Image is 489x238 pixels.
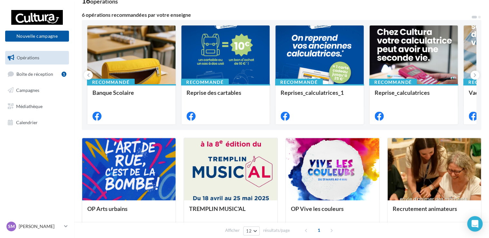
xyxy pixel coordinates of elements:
span: Calendrier [16,119,38,125]
p: [PERSON_NAME] [19,223,62,230]
span: résultats/page [263,227,290,233]
div: 6 opérations recommandées par votre enseigne [82,12,471,17]
div: Recommandé [275,79,323,86]
span: Médiathèque [16,104,43,109]
span: TREMPLIN MUSIC'AL [189,205,245,212]
span: Reprise_calculatrices [375,89,430,96]
a: Médiathèque [4,100,70,113]
button: Nouvelle campagne [5,31,69,42]
button: 12 [243,226,260,235]
span: Boîte de réception [16,71,53,76]
span: Reprise des cartables [187,89,241,96]
span: Opérations [17,55,39,60]
div: Open Intercom Messenger [467,216,483,232]
a: Calendrier [4,116,70,129]
span: Reprises_calculatrices_1 [281,89,344,96]
span: 12 [246,228,252,233]
span: Banque Scolaire [92,89,134,96]
span: Recrutement animateurs [393,205,457,212]
span: OP Arts urbains [87,205,128,212]
a: Boîte de réception1 [4,67,70,81]
span: Afficher [225,227,240,233]
div: Recommandé [87,79,135,86]
a: SM [PERSON_NAME] [5,220,69,233]
div: Recommandé [181,79,229,86]
span: 1 [314,225,324,235]
div: Recommandé [369,79,417,86]
a: Campagnes [4,84,70,97]
span: OP Vive les couleurs [291,205,344,212]
div: 1 [62,72,66,77]
span: SM [8,223,15,230]
span: Campagnes [16,87,39,93]
a: Opérations [4,51,70,64]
